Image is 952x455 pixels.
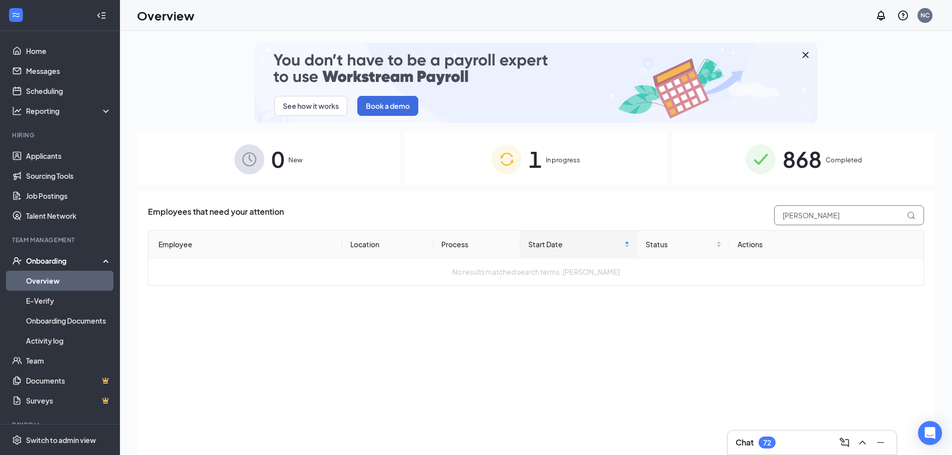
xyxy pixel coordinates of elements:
[918,421,942,445] div: Open Intercom Messenger
[921,11,930,19] div: NC
[26,271,111,291] a: Overview
[26,391,111,411] a: SurveysCrown
[646,239,714,250] span: Status
[26,146,111,166] a: Applicants
[857,437,869,449] svg: ChevronUp
[875,437,887,449] svg: Minimize
[148,258,924,285] td: No results matched search terms: [PERSON_NAME]
[783,142,822,176] span: 868
[638,231,730,258] th: Status
[96,10,106,20] svg: Collapse
[26,61,111,81] a: Messages
[357,96,418,116] button: Book a demo
[433,231,520,258] th: Process
[897,9,909,21] svg: QuestionInfo
[12,435,22,445] svg: Settings
[546,155,580,165] span: In progress
[26,81,111,101] a: Scheduling
[148,231,342,258] th: Employee
[730,231,924,258] th: Actions
[271,142,284,176] span: 0
[274,96,347,116] button: See how it works
[875,9,887,21] svg: Notifications
[12,256,22,266] svg: UserCheck
[137,7,194,24] h1: Overview
[12,236,109,244] div: Team Management
[855,435,871,451] button: ChevronUp
[826,155,862,165] span: Completed
[528,239,622,250] span: Start Date
[26,331,111,351] a: Activity log
[342,231,433,258] th: Location
[26,351,111,371] a: Team
[288,155,302,165] span: New
[12,421,109,429] div: Payroll
[837,435,853,451] button: ComposeMessage
[26,291,111,311] a: E-Verify
[839,437,851,449] svg: ComposeMessage
[736,437,754,448] h3: Chat
[26,311,111,331] a: Onboarding Documents
[26,256,103,266] div: Onboarding
[763,439,771,447] div: 72
[873,435,889,451] button: Minimize
[26,166,111,186] a: Sourcing Tools
[26,106,112,116] div: Reporting
[26,41,111,61] a: Home
[26,186,111,206] a: Job Postings
[12,106,22,116] svg: Analysis
[148,205,284,225] span: Employees that need your attention
[774,205,924,225] input: Search by Name, Job Posting, or Process
[26,206,111,226] a: Talent Network
[12,131,109,139] div: Hiring
[11,10,21,20] svg: WorkstreamLogo
[529,142,542,176] span: 1
[800,49,812,61] svg: Cross
[26,435,96,445] div: Switch to admin view
[26,371,111,391] a: DocumentsCrown
[254,43,818,123] img: payroll-small.gif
